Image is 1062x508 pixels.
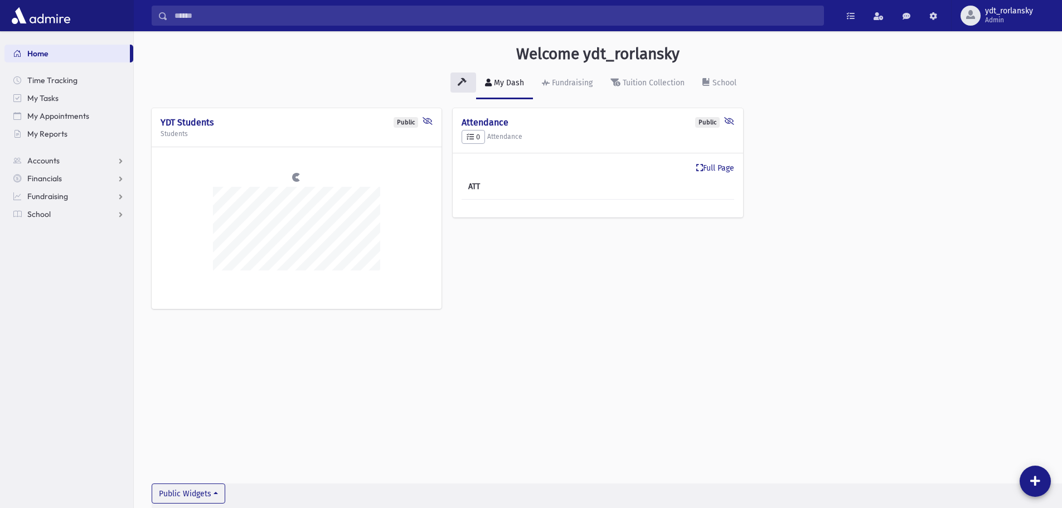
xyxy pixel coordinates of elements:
a: My Dash [476,68,533,99]
a: Financials [4,170,133,187]
a: Full Page [696,162,734,174]
a: School [694,68,745,99]
span: 0 [467,133,480,141]
th: ATT [462,174,549,200]
span: My Reports [27,129,67,139]
a: My Appointments [4,107,133,125]
a: Fundraising [4,187,133,205]
a: My Reports [4,125,133,143]
span: My Appointments [27,111,89,121]
div: Public [394,117,418,128]
div: School [710,78,736,88]
a: Time Tracking [4,71,133,89]
span: Home [27,49,49,59]
h5: Students [161,130,433,138]
button: 0 [462,130,485,144]
span: ydt_rorlansky [985,7,1033,16]
a: Home [4,45,130,62]
span: Accounts [27,156,60,166]
span: Financials [27,173,62,183]
img: AdmirePro [9,4,73,27]
a: School [4,205,133,223]
div: Fundraising [550,78,593,88]
div: Public [695,117,720,128]
a: My Tasks [4,89,133,107]
span: Admin [985,16,1033,25]
h3: Welcome ydt_rorlansky [516,45,680,64]
h4: YDT Students [161,117,433,128]
span: Time Tracking [27,75,77,85]
h4: Attendance [462,117,734,128]
a: Tuition Collection [602,68,694,99]
div: My Dash [492,78,524,88]
span: School [27,209,51,219]
span: Fundraising [27,191,68,201]
div: Tuition Collection [620,78,685,88]
a: Accounts [4,152,133,170]
input: Search [168,6,823,26]
span: My Tasks [27,93,59,103]
h5: Attendance [462,130,734,144]
a: Fundraising [533,68,602,99]
button: Public Widgets [152,483,225,504]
